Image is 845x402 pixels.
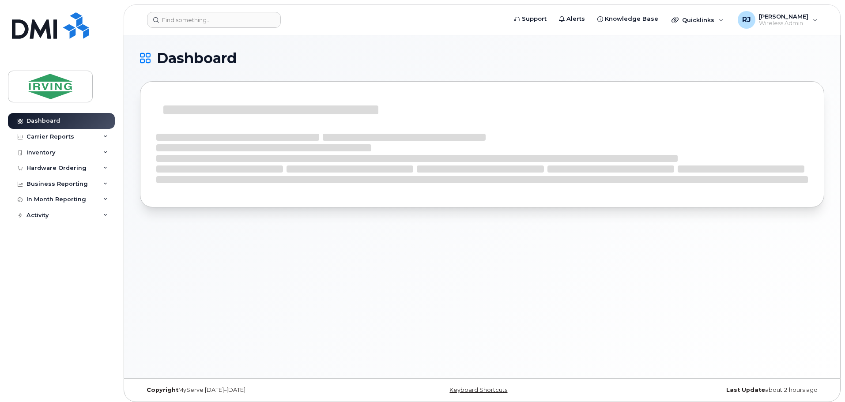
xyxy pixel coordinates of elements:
[140,387,368,394] div: MyServe [DATE]–[DATE]
[596,387,824,394] div: about 2 hours ago
[157,52,237,65] span: Dashboard
[147,387,178,393] strong: Copyright
[449,387,507,393] a: Keyboard Shortcuts
[726,387,765,393] strong: Last Update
